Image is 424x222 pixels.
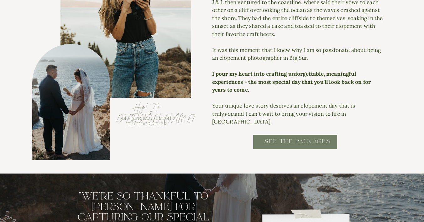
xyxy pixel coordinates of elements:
[117,102,178,113] p: Hey! I'm [PERSON_NAME]
[234,138,361,152] a: SEE THE PACKAGES
[104,116,191,129] h3: big sur elopement photographer
[224,110,235,117] i: you,
[212,70,371,93] b: I pour my heart into crafting unforgettable, meaningful experiences - the most special day that y...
